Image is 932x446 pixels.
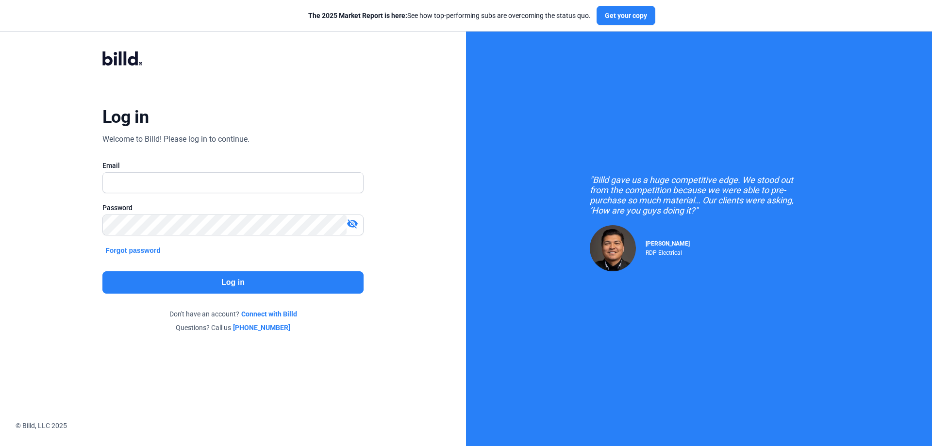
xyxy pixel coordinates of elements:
div: Don't have an account? [102,309,364,319]
div: Log in [102,106,149,128]
button: Get your copy [597,6,655,25]
img: Raul Pacheco [590,225,636,271]
div: Questions? Call us [102,323,364,332]
mat-icon: visibility_off [347,218,358,230]
a: Connect with Billd [241,309,297,319]
span: The 2025 Market Report is here: [308,12,407,19]
div: Email [102,161,364,170]
span: [PERSON_NAME] [646,240,690,247]
div: Welcome to Billd! Please log in to continue. [102,133,250,145]
a: [PHONE_NUMBER] [233,323,290,332]
div: "Billd gave us a huge competitive edge. We stood out from the competition because we were able to... [590,175,808,215]
div: See how top-performing subs are overcoming the status quo. [308,11,591,20]
button: Forgot password [102,245,164,256]
div: Password [102,203,364,213]
div: RDP Electrical [646,247,690,256]
button: Log in [102,271,364,294]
